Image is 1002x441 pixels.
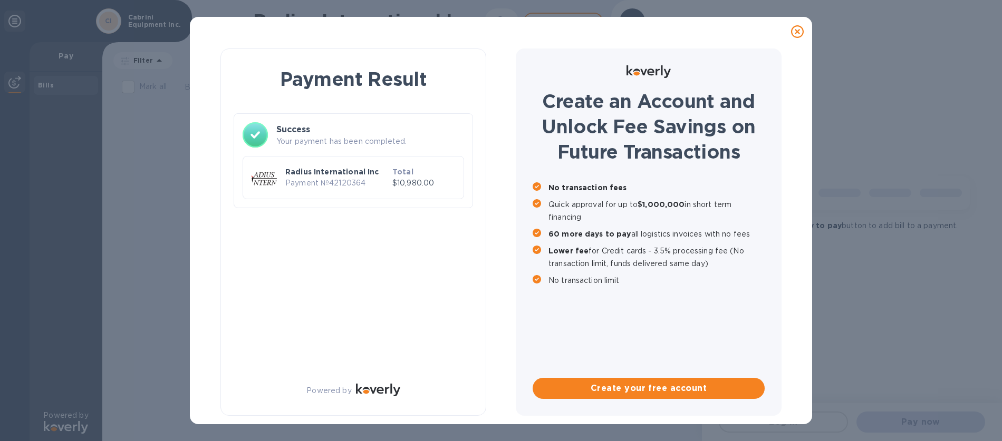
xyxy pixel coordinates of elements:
span: Create your free account [541,382,756,395]
b: 60 more days to pay [548,230,631,238]
p: Radius International Inc [285,166,388,177]
p: No transaction limit [548,274,765,287]
p: Payment № 42120364 [285,178,388,189]
p: Quick approval for up to in short term financing [548,198,765,223]
b: Lower fee [548,247,589,255]
h1: Create an Account and Unlock Fee Savings on Future Transactions [533,89,765,164]
h3: Success [276,123,464,136]
p: for Credit cards - 3.5% processing fee (No transaction limit, funds delivered same day) [548,244,765,270]
h1: Payment Result [238,66,469,92]
button: Create your free account [533,378,765,399]
b: No transaction fees [548,183,627,192]
img: Logo [356,384,400,396]
p: all logistics invoices with no fees [548,228,765,240]
p: Your payment has been completed. [276,136,464,147]
p: Powered by [306,385,351,396]
b: $1,000,000 [638,200,685,209]
p: $10,980.00 [392,178,455,189]
img: Logo [627,65,671,78]
b: Total [392,168,413,176]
